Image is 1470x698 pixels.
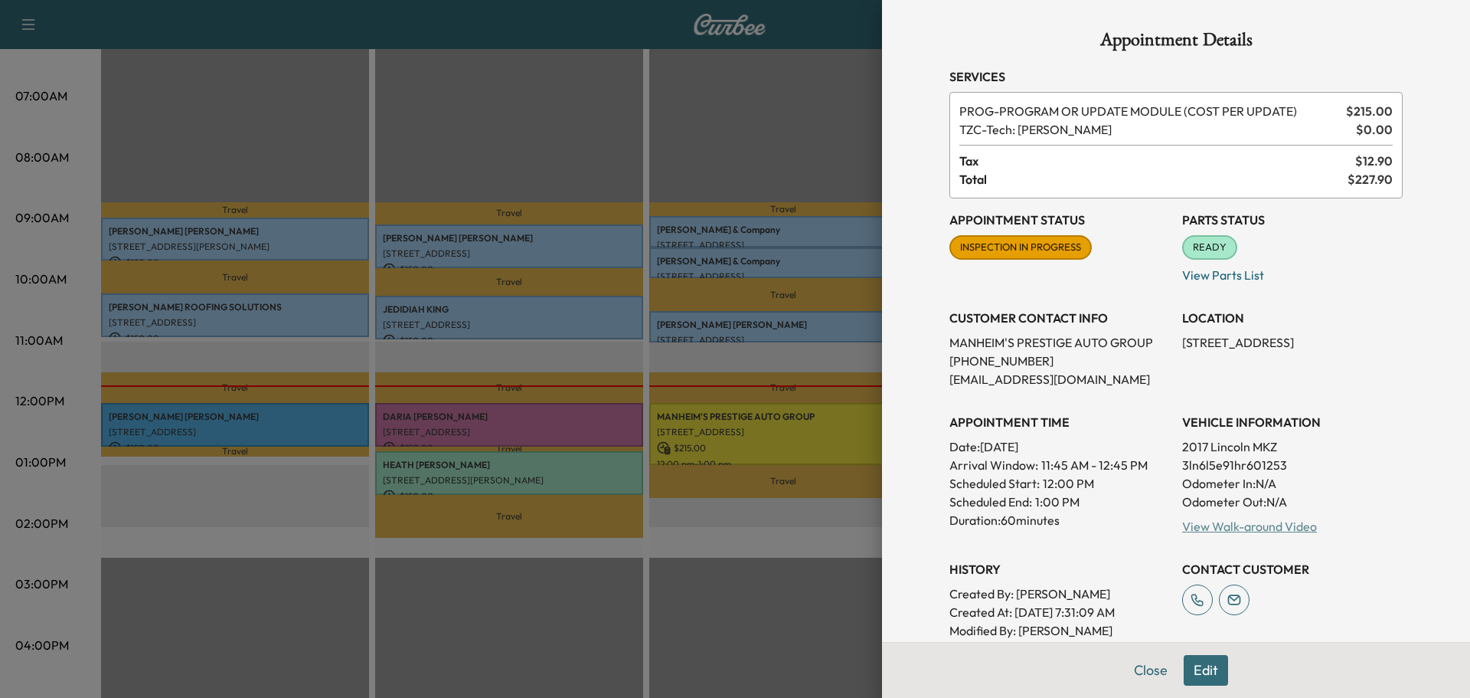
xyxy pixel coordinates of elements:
[1182,333,1403,352] p: [STREET_ADDRESS]
[949,640,1170,658] p: Modified At : [DATE] 10:35:12 AM
[949,585,1170,603] p: Created By : [PERSON_NAME]
[949,67,1403,86] h3: Services
[959,102,1340,120] span: PROGRAM OR UPDATE MODULE (COST PER UPDATE)
[949,437,1170,456] p: Date: [DATE]
[949,474,1040,493] p: Scheduled Start:
[949,31,1403,55] h1: Appointment Details
[1182,260,1403,284] p: View Parts List
[949,352,1170,370] p: [PHONE_NUMBER]
[1182,560,1403,578] h3: CONTACT CUSTOMER
[1041,456,1148,474] span: 11:45 AM - 12:45 PM
[1043,474,1094,493] p: 12:00 PM
[949,413,1170,431] h3: APPOINTMENT TIME
[1035,493,1080,511] p: 1:00 PM
[1347,170,1393,188] span: $ 227.90
[949,211,1170,229] h3: Appointment Status
[1182,474,1403,493] p: Odometer In: N/A
[949,621,1170,640] p: Modified By : [PERSON_NAME]
[1184,240,1236,255] span: READY
[1124,655,1178,686] button: Close
[949,333,1170,352] p: MANHEIM'S PRESTIGE AUTO GROUP
[959,170,1347,188] span: Total
[959,152,1355,170] span: Tax
[1182,413,1403,431] h3: VEHICLE INFORMATION
[1356,120,1393,139] span: $ 0.00
[951,240,1090,255] span: INSPECTION IN PROGRESS
[1182,519,1317,534] a: View Walk-around Video
[1182,493,1403,511] p: Odometer Out: N/A
[1184,655,1228,686] button: Edit
[1346,102,1393,120] span: $ 215.00
[1182,309,1403,327] h3: LOCATION
[949,603,1170,621] p: Created At : [DATE] 7:31:09 AM
[949,493,1032,511] p: Scheduled End:
[949,456,1170,474] p: Arrival Window:
[1182,211,1403,229] h3: Parts Status
[1182,456,1403,474] p: 3ln6l5e91hr601253
[949,309,1170,327] h3: CUSTOMER CONTACT INFO
[959,120,1350,139] span: Tech: Zach C
[949,511,1170,529] p: Duration: 60 minutes
[1182,437,1403,456] p: 2017 Lincoln MKZ
[949,560,1170,578] h3: History
[949,370,1170,388] p: [EMAIL_ADDRESS][DOMAIN_NAME]
[1355,152,1393,170] span: $ 12.90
